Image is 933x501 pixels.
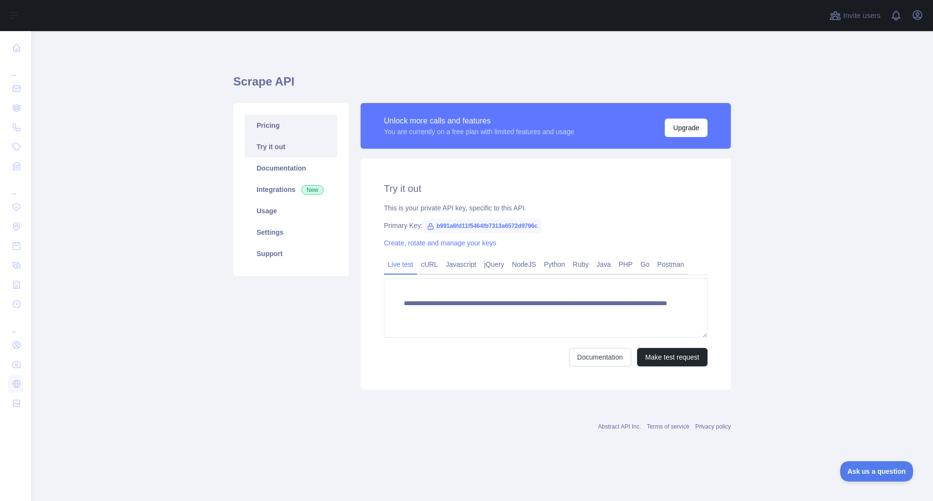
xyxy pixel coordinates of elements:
[8,315,23,334] div: ...
[593,257,615,272] a: Java
[8,58,23,78] div: ...
[480,257,508,272] a: jQuery
[843,10,881,21] span: Invite users
[245,243,337,264] a: Support
[647,423,689,430] a: Terms of service
[615,257,637,272] a: PHP
[384,127,574,137] div: You are currently on a free plan with limited features and usage
[569,257,593,272] a: Ruby
[301,185,324,195] span: New
[423,219,541,233] span: b991a6fd11f5464fb7313a6572d9796c
[637,348,708,366] button: Make test request
[245,136,337,157] a: Try it out
[245,157,337,179] a: Documentation
[384,115,574,127] div: Unlock more calls and features
[540,257,569,272] a: Python
[245,222,337,243] a: Settings
[828,8,882,23] button: Invite users
[245,115,337,136] a: Pricing
[245,179,337,200] a: Integrations New
[654,257,688,272] a: Postman
[637,257,654,272] a: Go
[695,423,731,430] a: Privacy policy
[598,423,641,430] a: Abstract API Inc.
[508,257,540,272] a: NodeJS
[233,74,731,97] h1: Scrape API
[8,177,23,196] div: ...
[384,257,417,272] a: Live test
[665,119,708,137] button: Upgrade
[245,200,337,222] a: Usage
[569,348,631,366] a: Documentation
[384,182,708,195] h2: Try it out
[840,461,914,482] iframe: Toggle Customer Support
[384,203,708,213] div: This is your private API key, specific to this API.
[384,239,496,247] a: Create, rotate and manage your keys
[384,221,708,230] div: Primary Key:
[417,257,442,272] a: cURL
[442,257,480,272] a: Javascript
